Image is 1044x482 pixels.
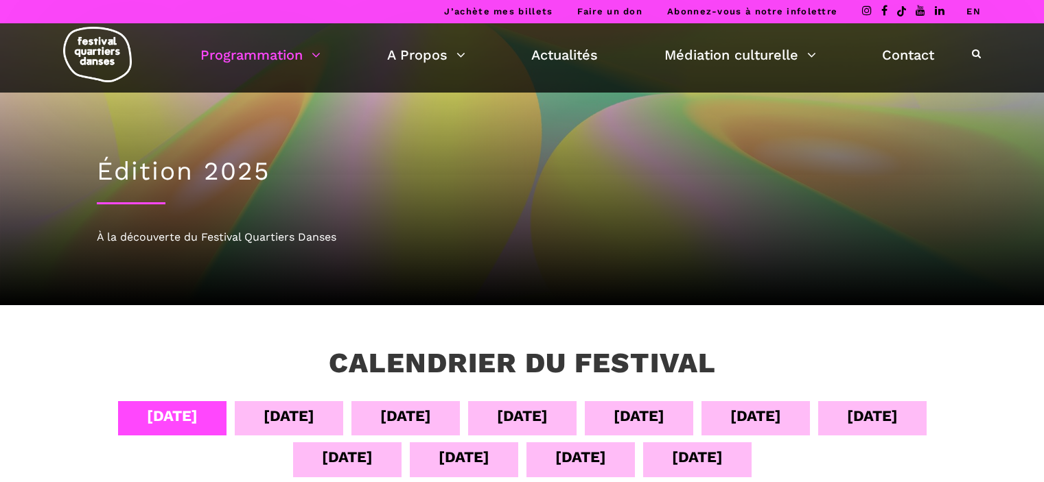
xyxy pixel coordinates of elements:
[439,445,489,469] div: [DATE]
[147,404,198,428] div: [DATE]
[63,27,132,82] img: logo-fqd-med
[387,43,465,67] a: A Propos
[555,445,606,469] div: [DATE]
[577,6,642,16] a: Faire un don
[730,404,781,428] div: [DATE]
[264,404,314,428] div: [DATE]
[882,43,934,67] a: Contact
[380,404,431,428] div: [DATE]
[667,6,837,16] a: Abonnez-vous à notre infolettre
[322,445,373,469] div: [DATE]
[444,6,553,16] a: J’achète mes billets
[200,43,321,67] a: Programmation
[847,404,898,428] div: [DATE]
[614,404,664,428] div: [DATE]
[97,228,948,246] div: À la découverte du Festival Quartiers Danses
[966,6,981,16] a: EN
[329,346,716,381] h3: Calendrier du festival
[97,156,948,186] h1: Édition 2025
[664,43,816,67] a: Médiation culturelle
[497,404,548,428] div: [DATE]
[531,43,598,67] a: Actualités
[672,445,723,469] div: [DATE]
